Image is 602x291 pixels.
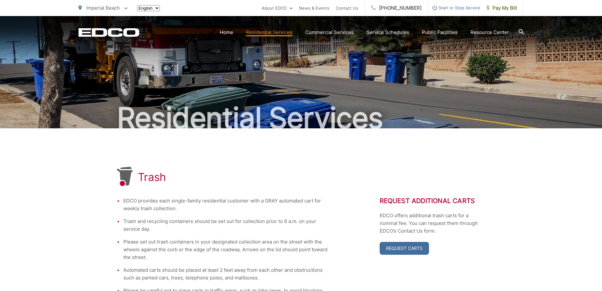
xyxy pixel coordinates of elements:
h2: Request Additional Carts [380,197,485,205]
a: Public Facilities [422,29,458,36]
li: Please set out trash containers in your designated collection area on the street with the wheels ... [123,238,328,261]
span: Pay My Bill [487,4,517,12]
li: EDCO provides each single-family residential customer with a GRAY automated cart for weekly trash... [123,197,328,212]
a: EDCD logo. Return to the homepage. [78,28,139,37]
li: Automated carts should be placed at least 2 feet away from each other and obstructions such as pa... [123,266,328,282]
a: News & Events [299,4,329,12]
a: Residential Services [246,29,293,36]
a: About EDCO [262,4,293,12]
li: Trash and recycling containers should be set out for collection prior to 6 a.m. on your service day. [123,218,328,233]
a: Service Schedules [367,29,409,36]
a: Home [220,29,233,36]
a: Resource Center [470,29,509,36]
p: EDCO offers additional trash carts for a nominal fee. You can request them through EDCO’s Contact... [380,212,485,235]
h2: Residential Services [78,102,524,134]
select: Select a language [137,5,160,11]
a: Request Carts [380,242,429,255]
span: Imperial Beach [86,5,120,11]
h1: Trash [138,171,166,184]
a: Contact Us [336,4,358,12]
a: Commercial Services [305,29,354,36]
